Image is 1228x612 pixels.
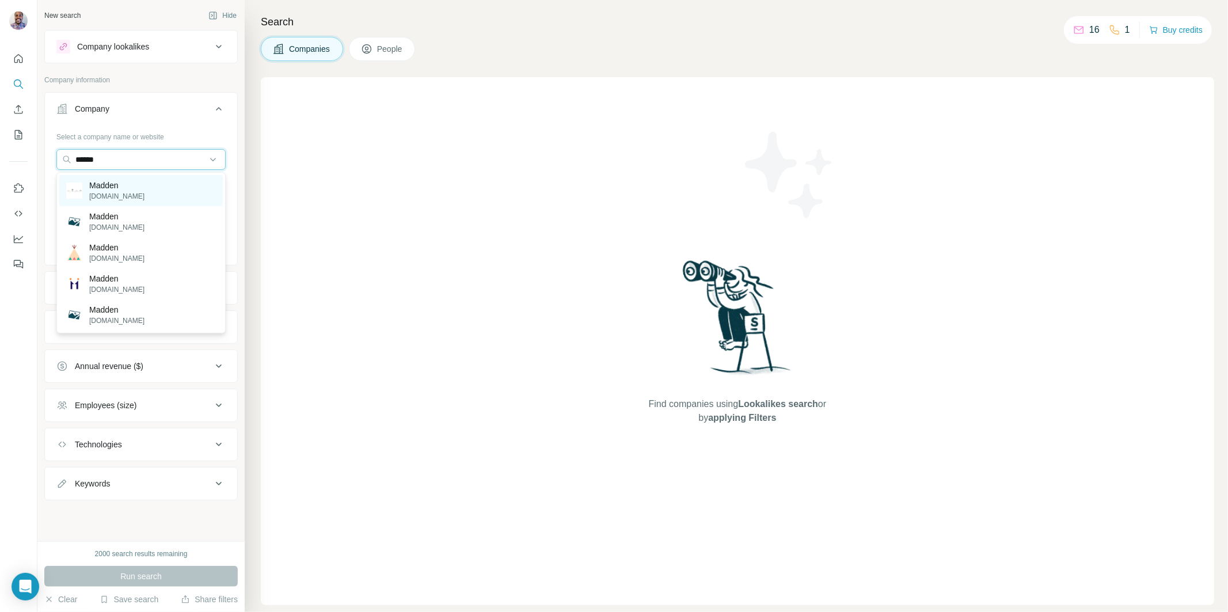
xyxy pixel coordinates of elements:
[89,273,145,284] p: Madden
[377,43,404,55] span: People
[89,191,145,202] p: [DOMAIN_NAME]
[89,304,145,315] p: Madden
[645,397,830,425] span: Find companies using or by
[75,478,110,489] div: Keywords
[75,400,136,411] div: Employees (size)
[9,74,28,94] button: Search
[708,413,776,423] span: applying Filters
[66,245,82,261] img: Madden
[66,276,82,292] img: Madden
[100,594,158,605] button: Save search
[9,203,28,224] button: Use Surfe API
[200,7,245,24] button: Hide
[89,211,145,222] p: Madden
[66,183,82,199] img: Madden
[77,41,149,52] div: Company lookalikes
[181,594,238,605] button: Share filters
[75,103,109,115] div: Company
[9,178,28,199] button: Use Surfe on LinkedIn
[45,95,237,127] button: Company
[1149,22,1203,38] button: Buy credits
[95,549,188,559] div: 2000 search results remaining
[45,470,237,497] button: Keywords
[44,594,77,605] button: Clear
[75,439,122,450] div: Technologies
[9,254,28,275] button: Feedback
[45,274,237,302] button: Industry
[738,399,818,409] span: Lookalikes search
[1125,23,1130,37] p: 1
[89,222,145,233] p: [DOMAIN_NAME]
[66,214,82,230] img: Madden
[1089,23,1100,37] p: 16
[261,14,1214,30] h4: Search
[89,253,145,264] p: [DOMAIN_NAME]
[45,391,237,419] button: Employees (size)
[89,284,145,295] p: [DOMAIN_NAME]
[89,180,145,191] p: Madden
[9,48,28,69] button: Quick start
[9,12,28,30] img: Avatar
[89,242,145,253] p: Madden
[678,257,797,386] img: Surfe Illustration - Woman searching with binoculars
[737,123,841,227] img: Surfe Illustration - Stars
[44,10,81,21] div: New search
[56,127,226,142] div: Select a company name or website
[45,33,237,60] button: Company lookalikes
[75,360,143,372] div: Annual revenue ($)
[45,431,237,458] button: Technologies
[9,124,28,145] button: My lists
[45,352,237,380] button: Annual revenue ($)
[89,315,145,326] p: [DOMAIN_NAME]
[9,229,28,249] button: Dashboard
[289,43,331,55] span: Companies
[44,75,238,85] p: Company information
[66,307,82,323] img: Madden
[9,99,28,120] button: Enrich CSV
[45,313,237,341] button: HQ location
[12,573,39,600] div: Open Intercom Messenger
